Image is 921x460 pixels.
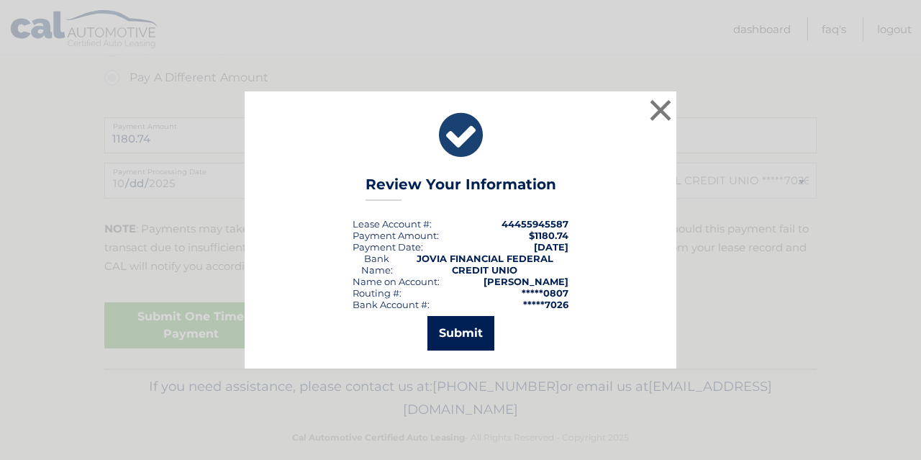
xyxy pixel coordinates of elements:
[353,241,423,253] div: :
[529,230,568,241] span: $1180.74
[417,253,553,276] strong: JOVIA FINANCIAL FEDERAL CREDIT UNIO
[353,241,421,253] span: Payment Date
[534,241,568,253] span: [DATE]
[353,230,439,241] div: Payment Amount:
[353,253,401,276] div: Bank Name:
[353,287,401,299] div: Routing #:
[646,96,675,125] button: ×
[353,299,430,310] div: Bank Account #:
[427,316,494,351] button: Submit
[353,276,440,287] div: Name on Account:
[502,218,568,230] strong: 44455945587
[484,276,568,287] strong: [PERSON_NAME]
[366,176,556,201] h3: Review Your Information
[353,218,432,230] div: Lease Account #:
